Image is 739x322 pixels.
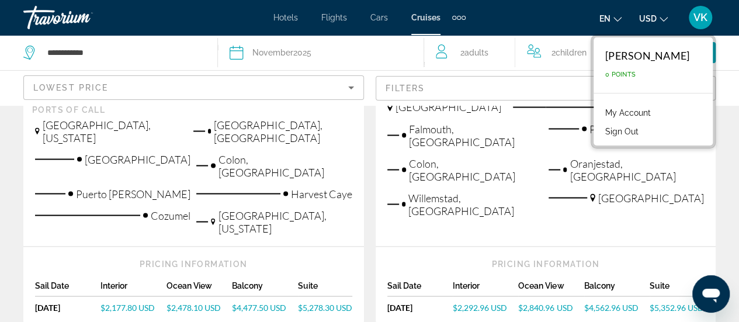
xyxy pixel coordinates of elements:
a: My Account [599,105,657,120]
div: Pricing Information [387,258,705,269]
span: [GEOGRAPHIC_DATA], [GEOGRAPHIC_DATA] [214,118,352,144]
span: Oranjestad, [GEOGRAPHIC_DATA] [570,157,704,182]
span: USD [639,14,657,23]
a: Travorium [23,2,140,33]
span: Puerto [PERSON_NAME] [76,187,190,200]
button: Change language [599,10,622,27]
div: Suite [650,281,704,296]
div: Suite [298,281,352,296]
button: User Menu [685,5,716,30]
div: [DATE] [35,302,100,312]
a: Flights [321,13,347,22]
div: Sail Date [35,281,100,296]
span: $2,177.80 USD [100,302,155,312]
button: November2025 [230,35,412,70]
a: $4,477.50 USD [232,302,297,312]
button: Extra navigation items [452,8,466,27]
span: 2 [460,44,488,61]
span: $2,840.96 USD [518,302,573,312]
div: Balcony [232,281,297,296]
span: Puerto [PERSON_NAME] [589,122,704,135]
span: [GEOGRAPHIC_DATA] [598,191,704,204]
div: [DATE] [387,302,453,312]
a: Hotels [273,13,298,22]
button: Sign Out [599,124,644,139]
button: Travelers: 2 adults, 2 children [424,35,619,70]
div: Sail Date [387,281,453,296]
span: 2 [551,44,587,61]
span: Colon, [GEOGRAPHIC_DATA] [218,153,352,178]
a: $5,352.96 USD [650,302,704,312]
a: $2,292.96 USD [453,302,518,312]
span: Lowest Price [33,83,108,92]
span: $4,477.50 USD [232,302,286,312]
div: Ports of call [32,105,355,115]
span: November [252,48,293,57]
a: $2,840.96 USD [518,302,584,312]
span: Harvest Caye [291,187,352,200]
span: [GEOGRAPHIC_DATA], [US_STATE] [43,118,182,144]
span: $2,292.96 USD [453,302,507,312]
a: $2,177.80 USD [100,302,166,312]
a: $2,478.10 USD [166,302,232,312]
button: Filter [376,75,716,101]
a: $5,278.30 USD [298,302,352,312]
span: [GEOGRAPHIC_DATA], [US_STATE] [218,209,352,234]
span: [GEOGRAPHIC_DATA] [395,101,501,113]
mat-select: Sort by [33,81,354,95]
button: Change currency [639,10,668,27]
span: Willemstad, [GEOGRAPHIC_DATA] [408,191,543,217]
div: Interior [453,281,518,296]
a: $4,562.96 USD [584,302,650,312]
div: Ocean View [166,281,232,296]
div: 2025 [252,44,311,61]
span: 0 Points [605,71,636,78]
span: Falmouth,[GEOGRAPHIC_DATA] [409,122,543,148]
span: [GEOGRAPHIC_DATA] [85,153,190,165]
iframe: Button to launch messaging window [692,275,730,313]
span: Adults [464,48,488,57]
span: en [599,14,610,23]
span: $4,562.96 USD [584,302,639,312]
span: Children [556,48,587,57]
span: Cozumel [151,209,190,221]
span: Colon, [GEOGRAPHIC_DATA] [409,157,542,182]
a: Cars [370,13,388,22]
span: $2,478.10 USD [166,302,221,312]
div: Ocean View [518,281,584,296]
div: Pricing Information [35,258,352,269]
div: Interior [100,281,166,296]
div: Balcony [584,281,650,296]
a: Cruises [411,13,440,22]
div: [PERSON_NAME] [605,49,689,62]
span: VK [693,12,707,23]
